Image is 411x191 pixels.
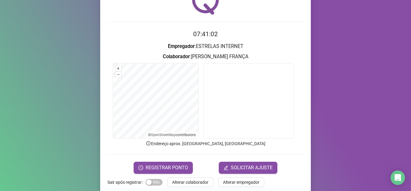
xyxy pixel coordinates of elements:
button: – [116,72,121,78]
button: editSOLICITAR AJUSTE [219,162,277,174]
div: Open Intercom Messenger [391,170,405,185]
strong: Colaborador [163,54,190,59]
button: REGISTRAR PONTO [134,162,193,174]
h3: : ESTRELAS INTERNET [107,43,304,50]
label: Sair após registrar [107,177,146,187]
h3: : [PERSON_NAME] FRANÇA [107,53,304,61]
button: Alterar colaborador [167,177,213,187]
span: clock-circle [138,165,143,170]
span: REGISTRAR PONTO [146,164,188,171]
strong: Empregador [168,43,195,49]
time: 07:41:02 [193,30,218,38]
span: edit [224,165,228,170]
span: info-circle [146,141,151,146]
button: + [116,66,121,72]
p: Endereço aprox. : [GEOGRAPHIC_DATA], [GEOGRAPHIC_DATA] [107,140,304,147]
a: OpenStreetMap [151,133,176,137]
span: Alterar empregador [223,179,259,186]
button: Alterar empregador [218,177,264,187]
span: Alterar colaborador [172,179,209,186]
span: SOLICITAR AJUSTE [231,164,273,171]
li: © contributors. [148,133,196,137]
